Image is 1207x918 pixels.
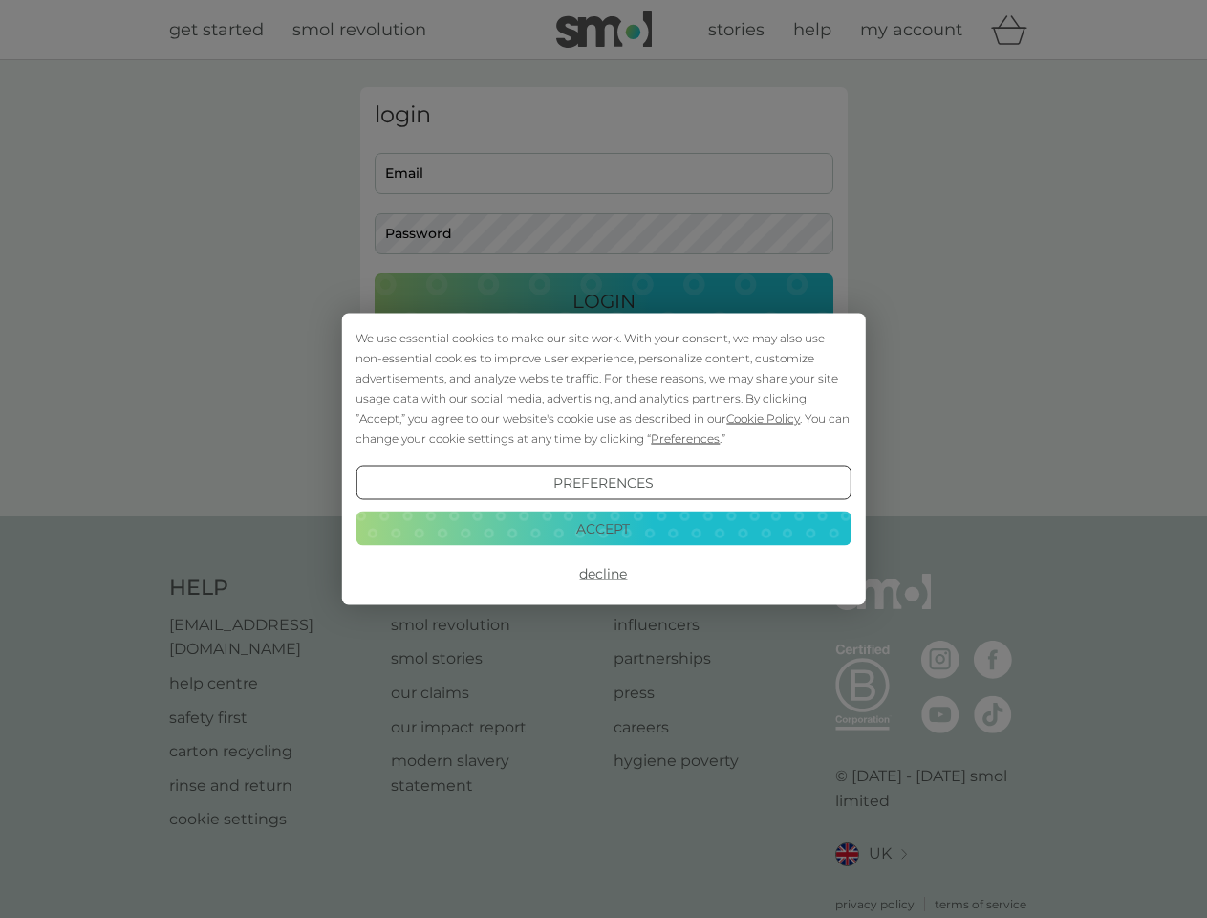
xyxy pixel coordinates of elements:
[726,411,800,426] span: Cookie Policy
[341,314,865,605] div: Cookie Consent Prompt
[356,466,851,500] button: Preferences
[356,328,851,448] div: We use essential cookies to make our site work. With your consent, we may also use non-essential ...
[356,511,851,545] button: Accept
[651,431,720,446] span: Preferences
[356,557,851,591] button: Decline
